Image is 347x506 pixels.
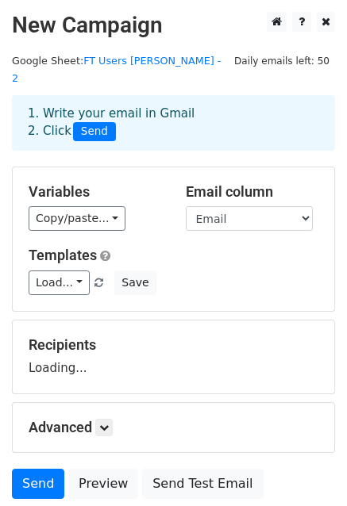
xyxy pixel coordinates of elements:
[29,336,318,354] h5: Recipients
[12,12,335,39] h2: New Campaign
[12,469,64,499] a: Send
[229,55,335,67] a: Daily emails left: 50
[29,336,318,378] div: Loading...
[186,183,319,201] h5: Email column
[229,52,335,70] span: Daily emails left: 50
[12,55,221,85] a: FT Users [PERSON_NAME] - 2
[114,270,156,295] button: Save
[68,469,138,499] a: Preview
[12,55,221,85] small: Google Sheet:
[29,206,125,231] a: Copy/paste...
[16,105,331,141] div: 1. Write your email in Gmail 2. Click
[73,122,116,141] span: Send
[29,247,97,263] a: Templates
[29,270,90,295] a: Load...
[142,469,263,499] a: Send Test Email
[29,183,162,201] h5: Variables
[29,419,318,436] h5: Advanced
